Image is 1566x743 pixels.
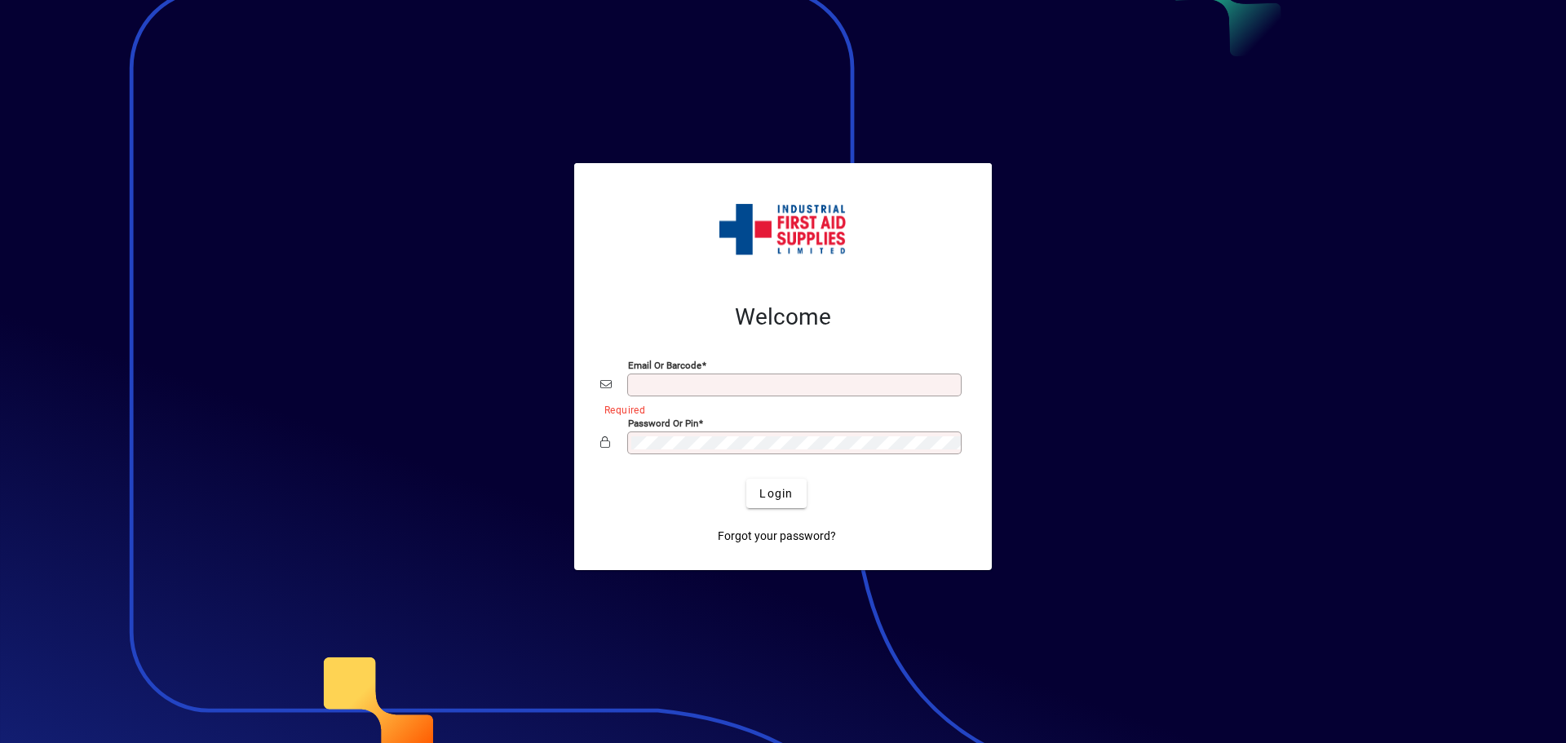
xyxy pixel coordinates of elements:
[628,360,701,371] mat-label: Email or Barcode
[718,528,836,545] span: Forgot your password?
[600,303,966,331] h2: Welcome
[746,479,806,508] button: Login
[604,400,953,418] mat-error: Required
[759,485,793,502] span: Login
[711,521,843,551] a: Forgot your password?
[628,418,698,429] mat-label: Password or Pin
